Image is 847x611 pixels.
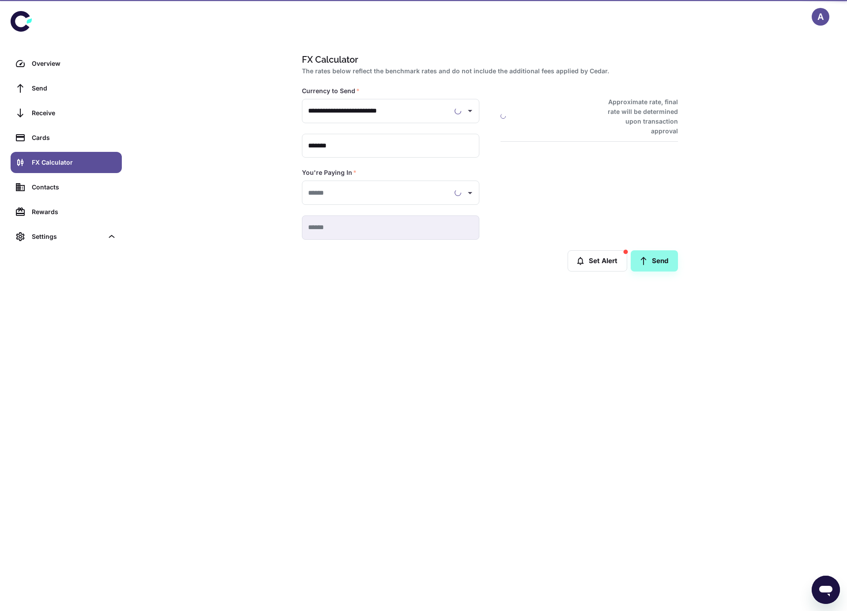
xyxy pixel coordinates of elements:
div: Receive [32,108,117,118]
div: Rewards [32,207,117,217]
div: Settings [11,226,122,247]
a: Send [631,250,678,272]
label: Currency to Send [302,87,360,95]
h1: FX Calculator [302,53,674,66]
div: Cards [32,133,117,143]
div: Overview [32,59,117,68]
a: Receive [11,102,122,124]
div: Send [32,83,117,93]
a: FX Calculator [11,152,122,173]
label: You're Paying In [302,168,357,177]
button: Open [464,105,476,117]
a: Send [11,78,122,99]
a: Overview [11,53,122,74]
a: Cards [11,127,122,148]
button: Open [464,187,476,199]
div: Contacts [32,182,117,192]
iframe: Button to launch messaging window [812,576,840,604]
a: Rewards [11,201,122,223]
div: FX Calculator [32,158,117,167]
div: Settings [32,232,103,241]
a: Contacts [11,177,122,198]
h6: Approximate rate, final rate will be determined upon transaction approval [598,97,678,136]
button: Set Alert [568,250,627,272]
button: A [812,8,829,26]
